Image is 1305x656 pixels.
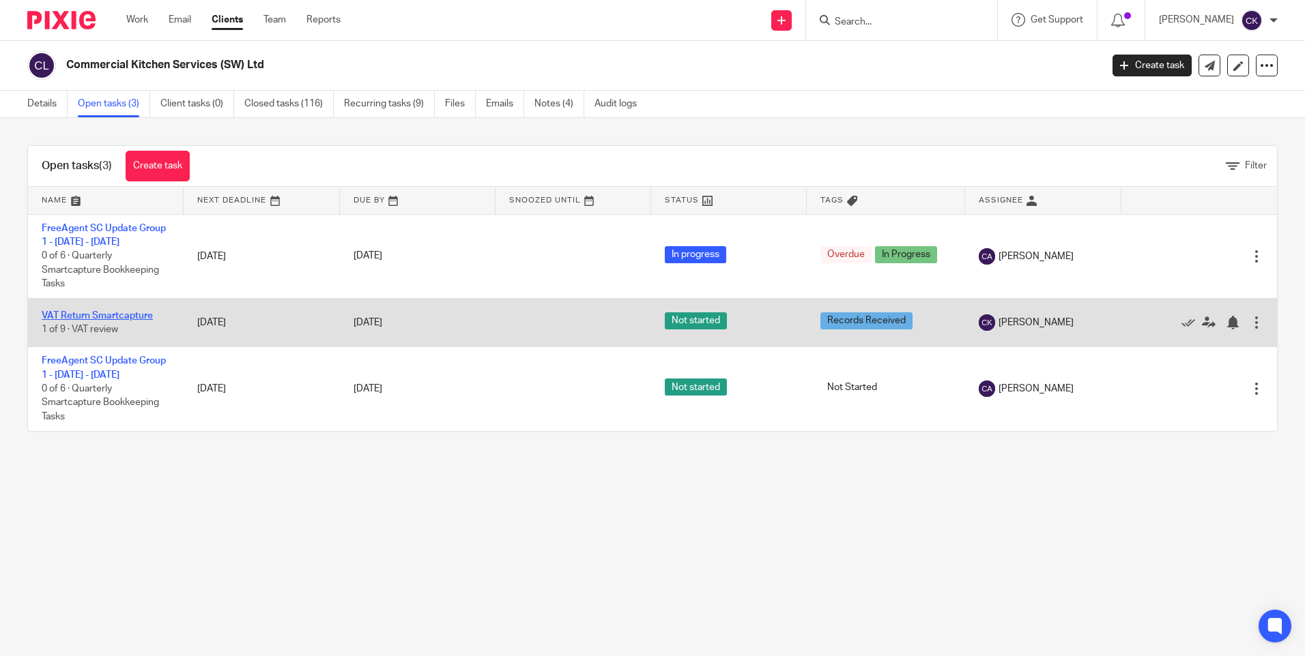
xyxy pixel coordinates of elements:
a: Recurring tasks (9) [344,91,435,117]
span: Not Started [820,378,884,396]
span: (3) [99,160,112,171]
span: [PERSON_NAME] [999,250,1074,263]
span: Records Received [820,312,913,329]
input: Search [833,16,956,29]
a: Work [126,13,148,27]
span: Not started [665,378,727,396]
span: Tags [820,196,844,204]
span: [PERSON_NAME] [999,316,1074,329]
img: Pixie [27,11,96,29]
span: Get Support [1031,15,1083,25]
a: Details [27,91,68,117]
a: Audit logs [594,91,647,117]
p: [PERSON_NAME] [1159,13,1234,27]
a: Mark as done [1181,316,1202,329]
span: Not started [665,312,727,329]
h1: Open tasks [42,159,112,173]
td: [DATE] [184,214,339,298]
a: Create task [126,151,190,181]
img: svg%3E [979,381,995,397]
td: [DATE] [184,298,339,346]
a: Files [445,91,476,117]
a: Team [263,13,286,27]
a: Notes (4) [534,91,584,117]
a: FreeAgent SC Update Group 1 - [DATE] - [DATE] [42,224,166,247]
span: In Progress [875,246,937,263]
a: Emails [486,91,524,117]
span: Snoozed Until [509,196,581,204]
span: [DATE] [354,318,382,327]
span: Filter [1245,161,1267,170]
span: 1 of 9 · VAT review [42,325,118,334]
img: svg%3E [27,51,56,80]
td: [DATE] [184,347,339,431]
a: Create task [1113,55,1192,76]
span: [DATE] [354,252,382,261]
h2: Commercial Kitchen Services (SW) Ltd [66,58,887,72]
span: 0 of 6 · Quarterly Smartcapture Bookkeeping Tasks [42,384,159,421]
a: Clients [212,13,243,27]
a: FreeAgent SC Update Group 1 - [DATE] - [DATE] [42,356,166,379]
a: Closed tasks (116) [244,91,334,117]
img: svg%3E [1241,10,1263,31]
span: [PERSON_NAME] [999,382,1074,396]
span: [DATE] [354,384,382,393]
span: 0 of 6 · Quarterly Smartcapture Bookkeeping Tasks [42,251,159,288]
a: Reports [306,13,341,27]
a: Client tasks (0) [160,91,234,117]
span: Status [665,196,699,204]
span: In progress [665,246,726,263]
a: VAT Return Smartcapture [42,311,153,320]
a: Open tasks (3) [78,91,150,117]
a: Email [169,13,191,27]
span: Overdue [820,246,872,263]
img: svg%3E [979,248,995,265]
img: svg%3E [979,314,995,331]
